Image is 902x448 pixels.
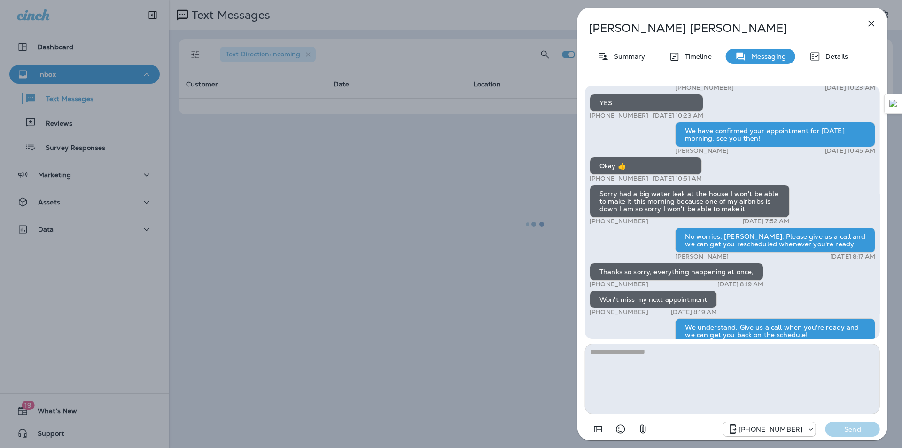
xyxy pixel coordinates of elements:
p: [PHONE_NUMBER] [590,175,648,182]
div: +1 (405) 873-8731 [723,424,816,435]
img: Detect Auto [889,100,898,108]
div: Sorry had a big water leak at the house I won't be able to make it this morning because one of my... [590,185,790,218]
p: [DATE] 10:45 AM [825,147,875,155]
p: [PERSON_NAME] [675,253,729,260]
p: Messaging [746,53,786,60]
button: Add in a premade template [589,420,607,439]
p: [PHONE_NUMBER] [590,281,648,288]
div: Won't miss my next appointment [590,291,717,308]
p: [PHONE_NUMBER] [590,112,648,119]
div: We understand. Give us a call when you're ready and we can get you back on the schedule! [675,318,875,344]
p: [PHONE_NUMBER] [590,218,648,225]
p: [PHONE_NUMBER] [739,425,802,433]
p: [PERSON_NAME] [675,147,729,155]
div: We have confirmed your appointment for [DATE] morning, see you then! [675,122,875,147]
p: [PERSON_NAME] [PERSON_NAME] [589,22,845,35]
p: Summary [609,53,645,60]
p: [DATE] 10:23 AM [653,112,703,119]
p: [DATE] 7:52 AM [742,218,789,225]
p: [DATE] 8:17 AM [830,253,875,260]
p: [DATE] 10:51 AM [653,175,702,182]
p: [PHONE_NUMBER] [675,84,734,92]
p: [DATE] 10:23 AM [825,84,875,92]
div: Thanks so sorry, everything happening at once, [590,263,763,281]
p: [PHONE_NUMBER] [590,308,648,316]
p: Timeline [680,53,712,60]
p: Details [821,53,848,60]
div: Okay 👍 [590,157,702,175]
p: [DATE] 8:19 AM [717,281,763,288]
div: No worries, [PERSON_NAME]. Please give us a call and we can get you rescheduled whenever you're r... [675,228,875,253]
button: Select an emoji [611,420,630,439]
div: YES [590,94,703,112]
p: [DATE] 8:19 AM [671,308,717,316]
